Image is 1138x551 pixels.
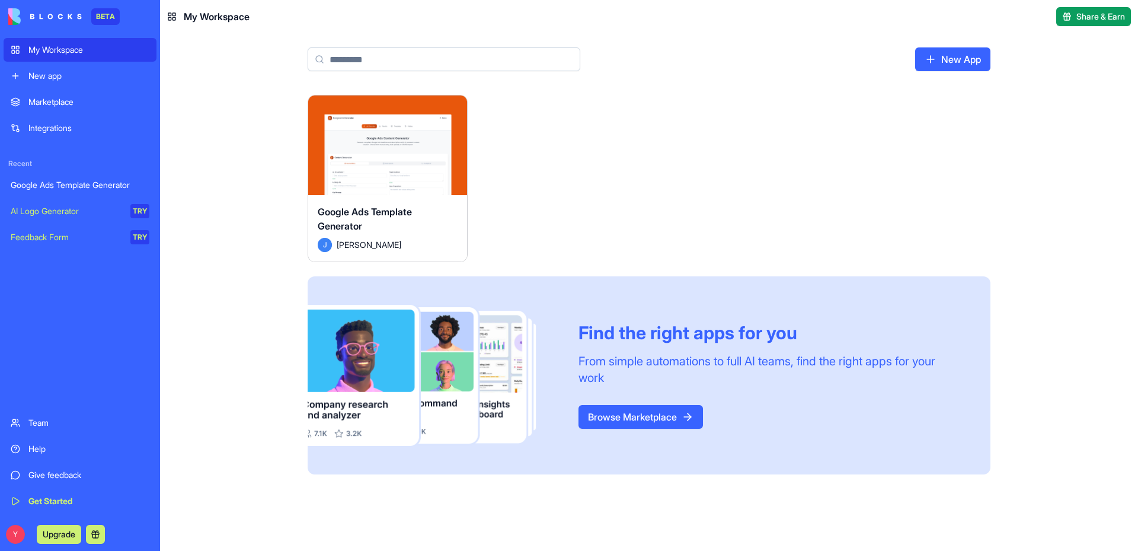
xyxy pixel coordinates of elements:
a: New App [915,47,990,71]
button: Share & Earn [1056,7,1131,26]
div: Get Started [28,495,149,507]
a: New app [4,64,156,88]
a: Get Started [4,489,156,513]
span: Google Ads Template Generator [318,206,412,232]
div: New app [28,70,149,82]
a: BETA [8,8,120,25]
a: Feedback FormTRY [4,225,156,249]
div: Integrations [28,122,149,134]
span: Share & Earn [1076,11,1125,23]
img: Frame_181_egmpey.png [308,305,560,447]
span: My Workspace [184,9,250,24]
a: Give feedback [4,463,156,487]
div: Marketplace [28,96,149,108]
div: Give feedback [28,469,149,481]
div: TRY [130,230,149,244]
a: Browse Marketplace [578,405,703,429]
div: My Workspace [28,44,149,56]
span: Y [6,525,25,544]
a: AI Logo GeneratorTRY [4,199,156,223]
a: Google Ads Template GeneratorJ[PERSON_NAME] [308,95,468,262]
span: Recent [4,159,156,168]
div: Help [28,443,149,455]
a: Integrations [4,116,156,140]
a: Team [4,411,156,435]
a: Marketplace [4,90,156,114]
div: Team [28,417,149,429]
div: Find the right apps for you [578,322,962,343]
div: TRY [130,204,149,218]
div: Feedback Form [11,231,122,243]
div: Google Ads Template Generator [11,179,149,191]
a: Help [4,437,156,461]
span: J [318,238,332,252]
div: From simple automations to full AI teams, find the right apps for your work [578,353,962,386]
a: My Workspace [4,38,156,62]
img: logo [8,8,82,25]
a: Upgrade [37,528,81,540]
div: BETA [91,8,120,25]
span: [PERSON_NAME] [337,238,401,251]
button: Upgrade [37,525,81,544]
a: Google Ads Template Generator [4,173,156,197]
div: AI Logo Generator [11,205,122,217]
